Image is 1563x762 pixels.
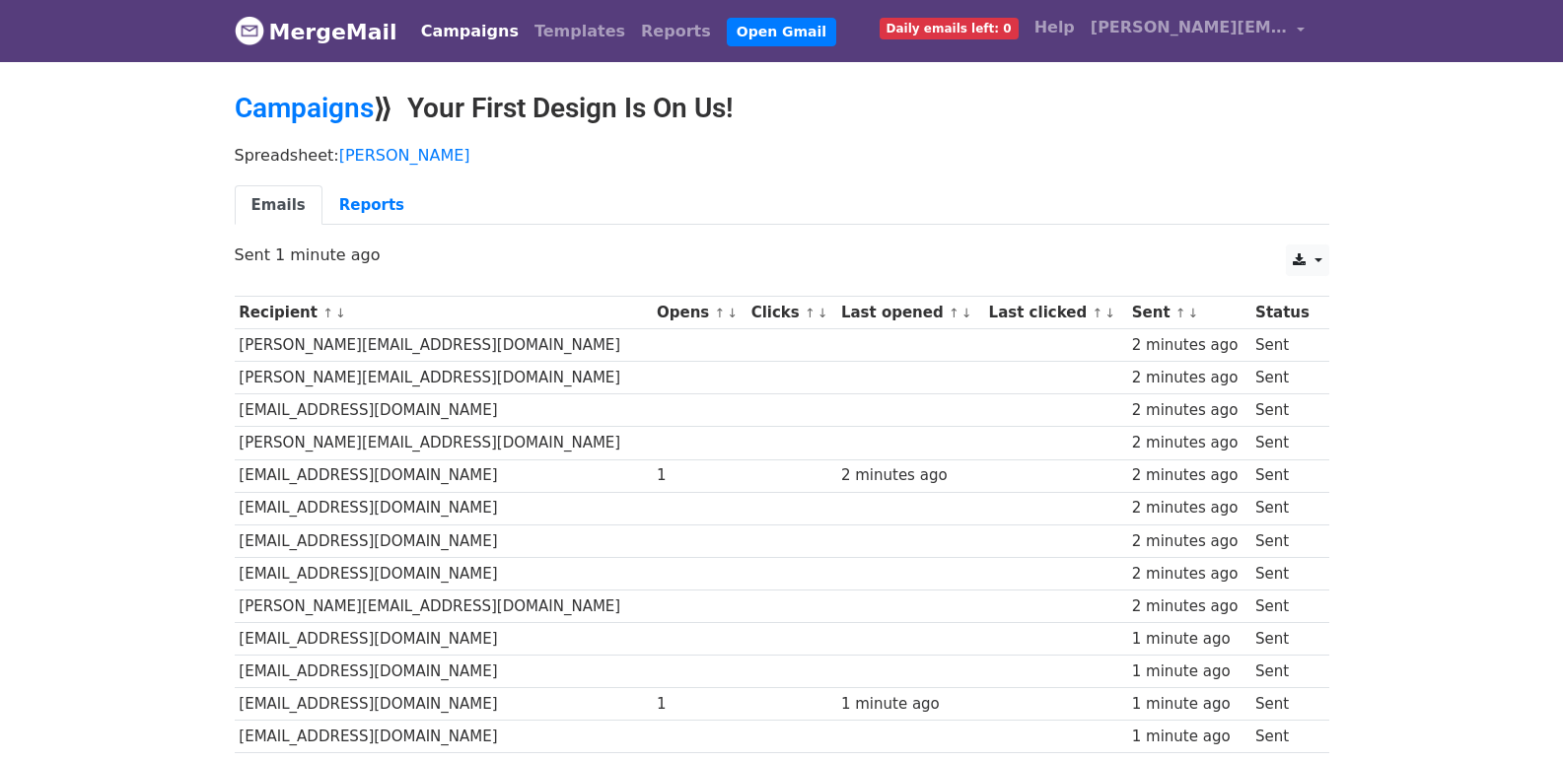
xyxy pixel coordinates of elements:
th: Sent [1127,297,1250,329]
a: Reports [633,12,719,51]
div: 1 minute ago [1132,693,1246,716]
td: [PERSON_NAME][EMAIL_ADDRESS][DOMAIN_NAME] [235,427,653,459]
a: ↑ [1175,306,1186,320]
th: Last opened [836,297,984,329]
a: ↓ [335,306,346,320]
div: 1 [657,693,742,716]
div: 1 [657,464,742,487]
div: 2 minutes ago [1132,399,1246,422]
th: Recipient [235,297,653,329]
p: Spreadsheet: [235,145,1329,166]
a: Emails [235,185,322,226]
div: 2 minutes ago [1132,563,1246,586]
td: Sent [1250,524,1318,557]
td: [EMAIL_ADDRESS][DOMAIN_NAME] [235,557,653,589]
a: Campaigns [413,12,527,51]
div: 1 minute ago [1132,660,1246,683]
div: 2 minutes ago [1132,530,1246,553]
a: ↓ [961,306,972,320]
div: 2 minutes ago [1132,432,1246,454]
td: [EMAIL_ADDRESS][DOMAIN_NAME] [235,721,653,753]
td: [EMAIL_ADDRESS][DOMAIN_NAME] [235,524,653,557]
a: Templates [527,12,633,51]
td: [EMAIL_ADDRESS][DOMAIN_NAME] [235,459,653,492]
a: ↓ [817,306,828,320]
div: 1 minute ago [1132,726,1246,748]
a: ↑ [805,306,816,320]
a: [PERSON_NAME] [339,146,470,165]
td: [EMAIL_ADDRESS][DOMAIN_NAME] [235,623,653,656]
a: ↑ [949,306,959,320]
div: 2 minutes ago [1132,334,1246,357]
span: Daily emails left: 0 [880,18,1019,39]
a: Reports [322,185,421,226]
a: ↑ [1092,306,1102,320]
a: Daily emails left: 0 [872,8,1027,47]
a: ↓ [727,306,738,320]
a: Campaigns [235,92,374,124]
h2: ⟫ Your First Design Is On Us! [235,92,1329,125]
th: Clicks [746,297,836,329]
a: Help [1027,8,1083,47]
td: Sent [1250,427,1318,459]
td: Sent [1250,394,1318,427]
div: 2 minutes ago [1132,464,1246,487]
td: [EMAIL_ADDRESS][DOMAIN_NAME] [235,492,653,524]
div: 2 minutes ago [841,464,979,487]
td: Sent [1250,362,1318,394]
div: 1 minute ago [841,693,979,716]
td: Sent [1250,688,1318,721]
td: Sent [1250,492,1318,524]
th: Last clicked [984,297,1127,329]
a: [PERSON_NAME][EMAIL_ADDRESS][DOMAIN_NAME] [1083,8,1314,54]
td: [EMAIL_ADDRESS][DOMAIN_NAME] [235,394,653,427]
img: MergeMail logo [235,16,264,45]
p: Sent 1 minute ago [235,244,1329,265]
a: ↓ [1188,306,1199,320]
td: Sent [1250,623,1318,656]
div: 2 minutes ago [1132,367,1246,389]
td: Sent [1250,721,1318,753]
td: [PERSON_NAME][EMAIL_ADDRESS][DOMAIN_NAME] [235,329,653,362]
div: 2 minutes ago [1132,595,1246,618]
td: [EMAIL_ADDRESS][DOMAIN_NAME] [235,688,653,721]
td: [PERSON_NAME][EMAIL_ADDRESS][DOMAIN_NAME] [235,589,653,622]
td: Sent [1250,557,1318,589]
div: 1 minute ago [1132,628,1246,651]
td: Sent [1250,459,1318,492]
th: Opens [652,297,746,329]
a: ↑ [715,306,726,320]
td: Sent [1250,589,1318,622]
a: MergeMail [235,11,397,52]
div: 2 minutes ago [1132,497,1246,520]
th: Status [1250,297,1318,329]
td: Sent [1250,656,1318,688]
a: Open Gmail [727,18,836,46]
td: [EMAIL_ADDRESS][DOMAIN_NAME] [235,656,653,688]
a: ↑ [322,306,333,320]
td: [PERSON_NAME][EMAIL_ADDRESS][DOMAIN_NAME] [235,362,653,394]
span: [PERSON_NAME][EMAIL_ADDRESS][DOMAIN_NAME] [1091,16,1288,39]
a: ↓ [1104,306,1115,320]
td: Sent [1250,329,1318,362]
